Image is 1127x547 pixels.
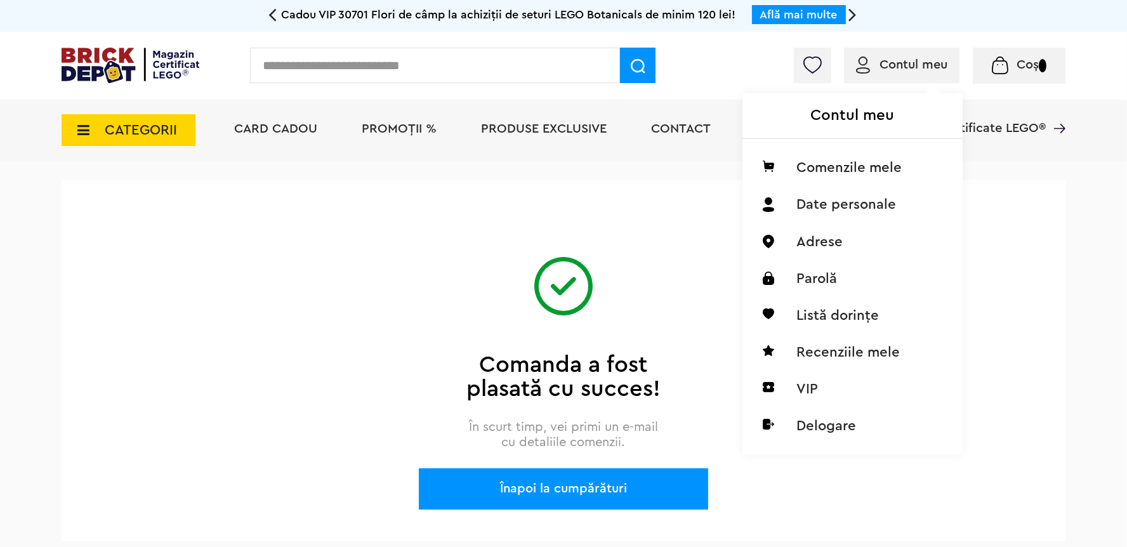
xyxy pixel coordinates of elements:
[447,353,681,401] h2: Comanda a fost plasată cu succes!
[880,105,1046,135] span: Magazine Certificate LEGO®
[1017,58,1039,71] span: Coș
[742,93,963,139] h1: Contul meu
[362,122,437,135] a: PROMOȚII %
[856,58,947,71] a: Contul meu
[760,9,838,20] a: Află mai multe
[1046,105,1065,118] a: Magazine Certificate LEGO®
[651,122,711,135] a: Contact
[419,468,708,510] div: Înapoi la cumpărături
[481,122,607,135] a: Produse exclusive
[282,9,736,20] span: Cadou VIP 30701 Flori de câmp la achiziții de seturi LEGO Botanicals de minim 120 lei!
[466,419,662,450] p: În scurt timp, vei primi un e-mail cu detaliile comenzii.
[880,58,947,71] span: Contul meu
[62,468,1065,510] a: Înapoi la cumpărături
[234,122,317,135] a: Card Cadou
[105,123,177,137] span: CATEGORII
